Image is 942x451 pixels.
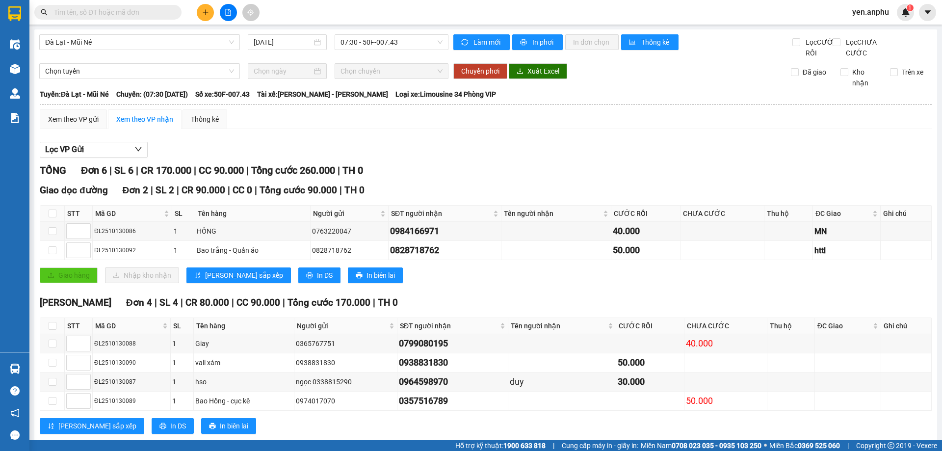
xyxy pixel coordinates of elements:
span: | [194,164,196,176]
span: sort-ascending [194,272,201,280]
td: ĐL2510130092 [93,241,172,260]
td: 0964598970 [397,372,508,392]
span: Hỗ trợ kỹ thuật: [455,440,546,451]
button: uploadGiao hàng [40,267,98,283]
span: | [283,297,285,308]
span: notification [10,408,20,418]
div: 0357516789 [399,394,506,408]
button: printerIn DS [298,267,340,283]
span: CR 90.000 [182,185,225,196]
th: Thu hộ [764,206,813,222]
span: Xuất Excel [527,66,559,77]
span: SĐT người nhận [400,320,498,331]
span: CR 80.000 [185,297,229,308]
div: 50.000 [618,356,682,370]
img: warehouse-icon [10,64,20,74]
span: TH 0 [342,164,363,176]
th: SL [171,318,194,334]
div: 50.000 [613,243,679,257]
span: In phơi [532,37,555,48]
span: Giao dọc đường [40,185,108,196]
div: vali xám [195,357,292,368]
span: Đơn 2 [123,185,149,196]
div: 0799080195 [399,337,506,350]
span: ĐC Giao [817,320,871,331]
span: | [847,440,849,451]
strong: 0708 023 035 - 0935 103 250 [672,442,761,450]
div: 1 [174,226,194,237]
span: ĐC Giao [815,208,870,219]
input: 14/10/2025 [254,37,312,48]
img: warehouse-icon [10,364,20,374]
strong: 0369 525 060 [798,442,840,450]
span: Người gửi [313,208,378,219]
span: printer [520,39,528,47]
span: SL 4 [159,297,178,308]
span: In biên lai [220,421,248,431]
span: Đã giao [799,67,830,78]
span: | [553,440,554,451]
th: Ghi chú [881,206,932,222]
span: In DS [317,270,333,281]
span: Lọc CƯỚC RỒI [802,37,839,58]
td: ĐL2510130089 [93,392,171,411]
div: hso [195,376,292,387]
button: In đơn chọn [565,34,619,50]
div: 50.000 [686,394,765,408]
span: download [517,68,523,76]
div: 0763220047 [312,226,387,237]
div: ngọc 0338815290 [296,376,395,387]
th: CƯỚC RỒI [616,318,684,334]
span: | [228,185,230,196]
div: ĐL2510130089 [94,397,169,406]
div: ĐL2510130086 [94,227,170,236]
span: printer [306,272,313,280]
span: Lọc CHƯA CƯỚC [842,37,892,58]
span: Làm mới [473,37,502,48]
td: 0938831830 [397,353,508,372]
span: | [340,185,342,196]
span: Cung cấp máy in - giấy in: [562,440,638,451]
th: CƯỚC RỒI [611,206,680,222]
span: 1 [908,4,912,11]
td: ĐL2510130086 [93,222,172,241]
div: MN [814,225,879,238]
button: aim [242,4,260,21]
div: 0938831830 [296,357,395,368]
button: printerIn biên lai [348,267,403,283]
th: CHƯA CƯỚC [680,206,764,222]
div: duy [510,375,614,389]
span: Đơn 4 [126,297,152,308]
td: duy [508,372,616,392]
span: down [134,145,142,153]
span: CC 0 [233,185,252,196]
span: Kho nhận [848,67,883,88]
span: Chọn tuyến [45,64,234,79]
button: plus [197,4,214,21]
span: Lọc VP Gửi [45,143,84,156]
img: solution-icon [10,113,20,123]
div: 1 [172,357,192,368]
span: TH 0 [344,185,365,196]
span: printer [209,423,216,430]
span: | [373,297,375,308]
span: Tài xế: [PERSON_NAME] - [PERSON_NAME] [257,89,388,100]
span: | [177,185,179,196]
span: | [338,164,340,176]
span: Chọn chuyến [340,64,443,79]
span: | [232,297,234,308]
div: 0828718762 [312,245,387,256]
span: copyright [888,442,894,449]
button: bar-chartThống kê [621,34,679,50]
div: Bao trắng - Quần áo [197,245,309,256]
span: | [246,164,249,176]
button: downloadXuất Excel [509,63,567,79]
div: ĐL2510130088 [94,339,169,348]
button: printerIn DS [152,418,194,434]
span: | [181,297,183,308]
span: In DS [170,421,186,431]
span: TH 0 [378,297,398,308]
span: Mã GD [95,320,160,331]
div: Giay [195,338,292,349]
span: Đà Lạt - Mũi Né [45,35,234,50]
